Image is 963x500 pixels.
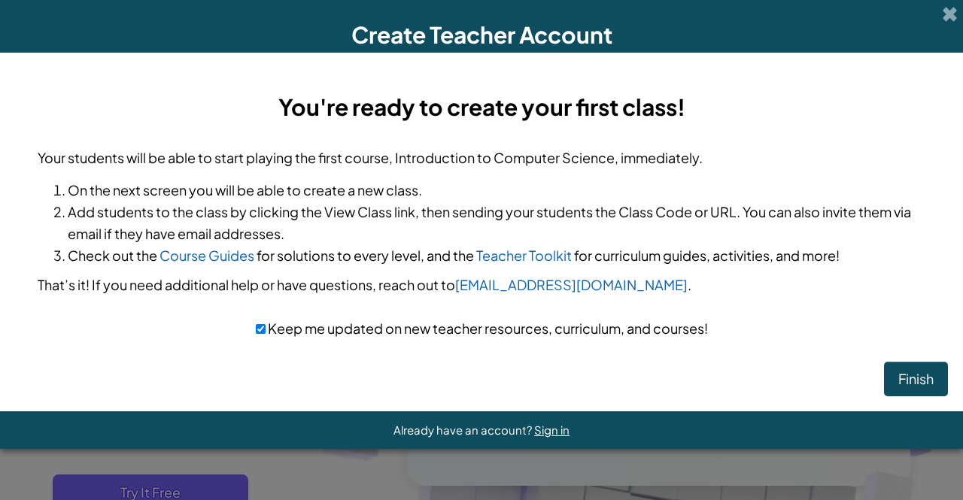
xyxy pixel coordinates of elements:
button: Finish [884,362,948,396]
span: That’s it! If you need additional help or have questions, reach out to . [38,276,691,293]
h3: You're ready to create your first class! [38,90,925,124]
a: Sign in [534,423,570,437]
a: [EMAIL_ADDRESS][DOMAIN_NAME] [455,276,688,293]
span: for curriculum guides, activities, and more! [574,247,840,264]
span: for solutions to every level, and the [257,247,474,264]
a: Teacher Toolkit [476,247,572,264]
p: Your students will be able to start playing the first course, Introduction to Computer Science, i... [38,147,925,168]
span: Already have an account? [393,423,534,437]
span: Check out the [68,247,157,264]
li: Add students to the class by clicking the View Class link, then sending your students the Class C... [68,201,925,244]
li: On the next screen you will be able to create a new class. [68,179,925,201]
span: Create Teacher Account [351,20,612,49]
span: Keep me updated on new teacher resources, curriculum, and courses! [266,320,708,337]
a: Course Guides [159,247,254,264]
